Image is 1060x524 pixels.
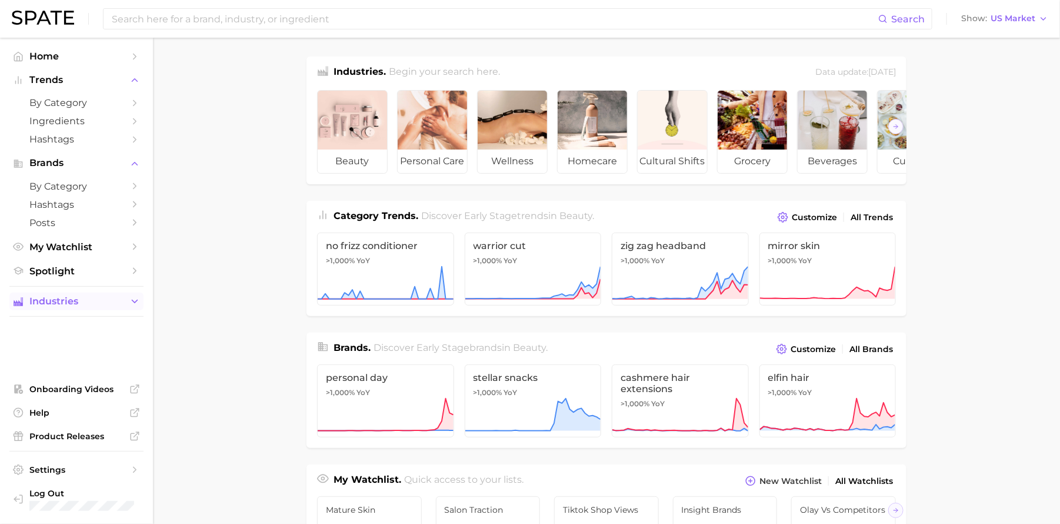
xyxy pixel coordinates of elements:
[326,372,445,383] span: personal day
[9,71,144,89] button: Trends
[877,90,948,174] a: culinary
[504,388,518,397] span: YoY
[961,15,987,22] span: Show
[317,90,388,174] a: beauty
[111,9,878,29] input: Search here for a brand, industry, or ingredient
[563,505,650,515] span: Tiktok Shop Views
[514,342,546,353] span: beauty
[958,11,1051,26] button: ShowUS Market
[465,233,602,306] a: warrior cut>1,000% YoY
[612,364,749,437] a: cashmere hair extensions>1,000% YoY
[9,214,144,232] a: Posts
[477,90,548,174] a: wellness
[397,90,468,174] a: personal care
[9,130,144,148] a: Hashtags
[326,388,355,397] span: >1,000%
[621,399,649,408] span: >1,000%
[29,241,124,253] span: My Watchlist
[835,476,893,486] span: All Watchlists
[29,384,124,394] span: Onboarding Videos
[465,364,602,437] a: stellar snacks>1,000% YoY
[797,90,868,174] a: beverages
[9,47,144,65] a: Home
[768,388,797,397] span: >1,000%
[334,342,371,353] span: Brands .
[334,210,418,221] span: Category Trends .
[851,213,893,223] span: All Trends
[621,240,740,251] span: zig zag headband
[9,177,144,195] a: by Category
[422,210,595,221] span: Discover Early Stage trends in .
[334,473,401,489] h1: My Watchlist.
[12,11,74,25] img: SPATE
[9,262,144,280] a: Spotlight
[474,256,502,265] span: >1,000%
[317,364,454,437] a: personal day>1,000% YoY
[29,115,124,127] span: Ingredients
[718,150,787,173] span: grocery
[29,407,124,418] span: Help
[29,134,124,145] span: Hashtags
[799,256,812,266] span: YoY
[557,90,628,174] a: homecare
[374,342,548,353] span: Discover Early Stage brands in .
[791,344,836,354] span: Customize
[317,233,454,306] a: no frizz conditioner>1,000% YoY
[888,119,904,134] button: Scroll Right
[792,213,837,223] span: Customize
[356,256,370,266] span: YoY
[621,372,740,394] span: cashmere hair extensions
[389,65,501,81] h2: Begin your search here.
[326,240,445,251] span: no frizz conditioner
[768,256,797,265] span: >1,000%
[29,465,124,475] span: Settings
[445,505,532,515] span: Salon Traction
[815,65,896,81] div: Data update: [DATE]
[504,256,518,266] span: YoY
[891,14,925,25] span: Search
[717,90,788,174] a: grocery
[768,372,888,383] span: elfin hair
[9,154,144,172] button: Brands
[9,293,144,310] button: Industries
[798,150,867,173] span: beverages
[334,65,386,81] h1: Industries.
[9,485,144,515] a: Log out. Currently logged in with e-mail danielle@spate.nyc.
[799,388,812,397] span: YoY
[474,372,593,383] span: stellar snacks
[846,341,896,357] a: All Brands
[9,461,144,479] a: Settings
[29,199,124,210] span: Hashtags
[326,505,413,515] span: Mature Skin
[29,97,124,108] span: by Category
[638,150,707,173] span: cultural shifts
[326,256,355,265] span: >1,000%
[878,150,947,173] span: culinary
[29,488,134,499] span: Log Out
[774,341,839,357] button: Customize
[29,217,124,228] span: Posts
[474,388,502,397] span: >1,000%
[29,181,124,192] span: by Category
[9,112,144,130] a: Ingredients
[637,90,708,174] a: cultural shifts
[621,256,649,265] span: >1,000%
[29,296,124,307] span: Industries
[759,364,896,437] a: elfin hair>1,000% YoY
[682,505,769,515] span: Insight Brands
[9,427,144,445] a: Product Releases
[29,158,124,168] span: Brands
[29,431,124,442] span: Product Releases
[775,209,840,225] button: Customize
[759,476,822,486] span: New Watchlist
[9,238,144,256] a: My Watchlist
[768,240,888,251] span: mirror skin
[651,256,665,266] span: YoY
[405,473,524,489] h2: Quick access to your lists.
[558,150,627,173] span: homecare
[478,150,547,173] span: wellness
[560,210,593,221] span: beauty
[9,380,144,398] a: Onboarding Videos
[848,210,896,225] a: All Trends
[29,266,124,277] span: Spotlight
